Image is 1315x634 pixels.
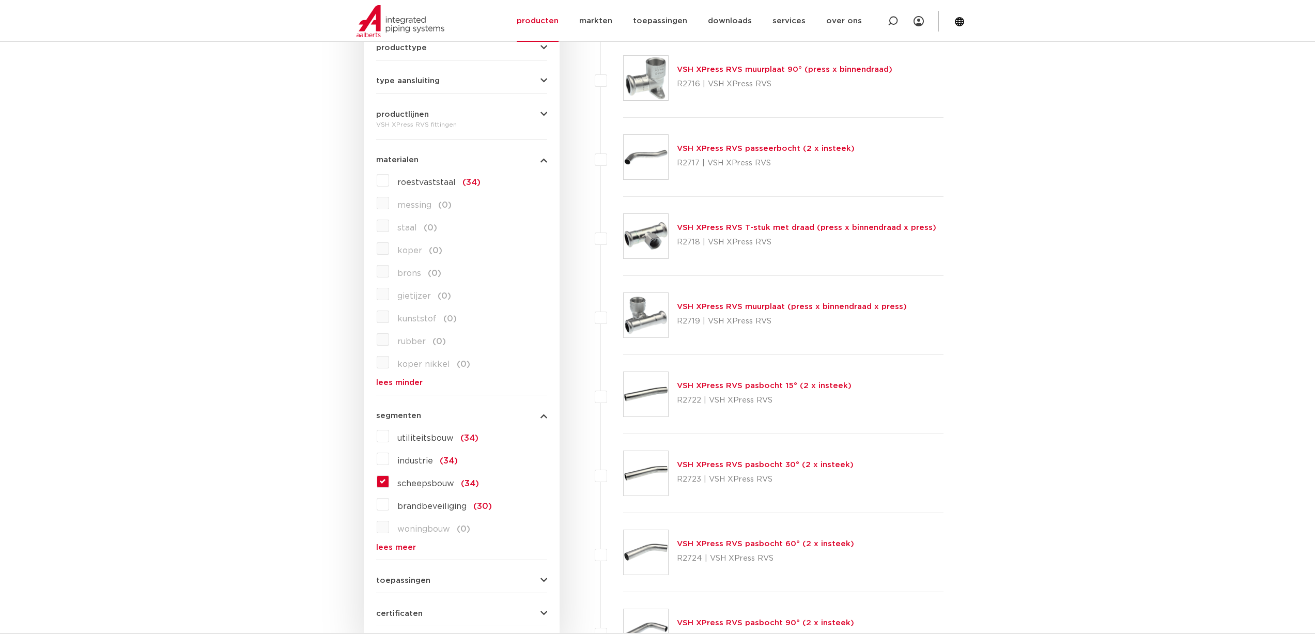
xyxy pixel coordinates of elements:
[677,224,936,231] a: VSH XPress RVS T-stuk met draad (press x binnendraad x press)
[440,457,458,465] span: (34)
[677,234,936,251] p: R2718 | VSH XPress RVS
[624,530,668,575] img: Thumbnail for VSH XPress RVS pasbocht 60° (2 x insteek)
[462,178,481,187] span: (34)
[376,610,423,617] span: certificaten
[376,156,419,164] span: materialen
[397,178,456,187] span: roestvaststaal
[677,382,852,390] a: VSH XPress RVS pasbocht 15° (2 x insteek)
[376,118,547,131] div: VSH XPress RVS fittingen
[624,293,668,337] img: Thumbnail for VSH XPress RVS muurplaat (press x binnendraad x press)
[397,201,431,209] span: messing
[677,540,854,548] a: VSH XPress RVS pasbocht 60° (2 x insteek)
[397,246,422,255] span: koper
[428,269,441,277] span: (0)
[429,246,442,255] span: (0)
[376,544,547,551] a: lees meer
[624,214,668,258] img: Thumbnail for VSH XPress RVS T-stuk met draad (press x binnendraad x press)
[677,155,855,172] p: R2717 | VSH XPress RVS
[624,451,668,496] img: Thumbnail for VSH XPress RVS pasbocht 30° (2 x insteek)
[376,577,547,584] button: toepassingen
[376,44,427,52] span: producttype
[397,269,421,277] span: brons
[376,77,547,85] button: type aansluiting
[397,224,417,232] span: staal
[443,315,457,323] span: (0)
[473,502,492,511] span: (30)
[376,379,547,386] a: lees minder
[677,303,907,311] a: VSH XPress RVS muurplaat (press x binnendraad x press)
[397,457,433,465] span: industrie
[397,337,426,346] span: rubber
[677,145,855,152] a: VSH XPress RVS passeerbocht (2 x insteek)
[677,550,854,567] p: R2724 | VSH XPress RVS
[424,224,437,232] span: (0)
[438,201,452,209] span: (0)
[677,461,854,469] a: VSH XPress RVS pasbocht 30° (2 x insteek)
[376,77,440,85] span: type aansluiting
[397,434,454,442] span: utiliteitsbouw
[624,56,668,100] img: Thumbnail for VSH XPress RVS muurplaat 90° (press x binnendraad)
[376,111,547,118] button: productlijnen
[460,434,478,442] span: (34)
[376,111,429,118] span: productlijnen
[624,135,668,179] img: Thumbnail for VSH XPress RVS passeerbocht (2 x insteek)
[376,577,430,584] span: toepassingen
[461,480,479,488] span: (34)
[677,619,854,627] a: VSH XPress RVS pasbocht 90° (2 x insteek)
[397,525,450,533] span: woningbouw
[397,502,467,511] span: brandbeveiliging
[677,66,892,73] a: VSH XPress RVS muurplaat 90° (press x binnendraad)
[677,471,854,488] p: R2723 | VSH XPress RVS
[677,313,907,330] p: R2719 | VSH XPress RVS
[397,292,431,300] span: gietijzer
[376,156,547,164] button: materialen
[438,292,451,300] span: (0)
[677,76,892,92] p: R2716 | VSH XPress RVS
[376,610,547,617] button: certificaten
[397,480,454,488] span: scheepsbouw
[677,392,852,409] p: R2722 | VSH XPress RVS
[457,525,470,533] span: (0)
[376,44,547,52] button: producttype
[397,315,437,323] span: kunststof
[397,360,450,368] span: koper nikkel
[376,412,421,420] span: segmenten
[376,412,547,420] button: segmenten
[457,360,470,368] span: (0)
[624,372,668,416] img: Thumbnail for VSH XPress RVS pasbocht 15° (2 x insteek)
[432,337,446,346] span: (0)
